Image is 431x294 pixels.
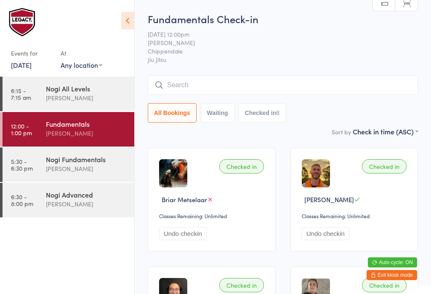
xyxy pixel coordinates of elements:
img: image1688468864.png [302,159,330,187]
input: Search [148,75,418,95]
div: Any location [61,60,102,69]
span: Chippendale [148,47,405,55]
div: [PERSON_NAME] [46,128,127,138]
span: Briar Metselaar [162,195,207,204]
a: [DATE] [11,60,32,69]
button: Waiting [201,103,234,123]
time: 5:30 - 6:30 pm [11,158,33,171]
div: At [61,46,102,60]
div: Classes Remaining: Unlimited [159,212,266,219]
button: Checked in8 [239,103,286,123]
div: Checked in [362,278,407,292]
div: Checked in [219,159,264,174]
div: Checked in [362,159,407,174]
button: Undo checkin [302,227,349,240]
div: [PERSON_NAME] [46,199,127,209]
img: Legacy Brazilian Jiu Jitsu [8,6,38,38]
button: Exit kiosk mode [367,270,417,280]
div: Classes Remaining: Unlimited [302,212,409,219]
div: 8 [276,110,279,116]
img: image1705444000.png [159,159,187,187]
div: Nogi Fundamentals [46,155,127,164]
div: Nogi All Levels [46,84,127,93]
div: Fundamentals [46,119,127,128]
h2: Fundamentals Check-in [148,12,418,26]
div: Nogi Advanced [46,190,127,199]
a: 12:00 -1:00 pmFundamentals[PERSON_NAME] [3,112,134,147]
a: 6:15 -7:15 amNogi All Levels[PERSON_NAME] [3,77,134,111]
time: 12:00 - 1:00 pm [11,123,32,136]
div: Check in time (ASC) [353,127,418,136]
label: Sort by [332,128,351,136]
div: Checked in [219,278,264,292]
span: [PERSON_NAME] [148,38,405,47]
button: Undo checkin [159,227,207,240]
button: Auto-cycle: ON [368,257,417,267]
span: [DATE] 12:00pm [148,30,405,38]
time: 6:30 - 8:00 pm [11,193,33,207]
span: Jiu Jitsu [148,55,418,64]
button: All Bookings [148,103,197,123]
span: [PERSON_NAME] [304,195,354,204]
a: 5:30 -6:30 pmNogi Fundamentals[PERSON_NAME] [3,147,134,182]
div: Events for [11,46,52,60]
div: [PERSON_NAME] [46,93,127,103]
div: [PERSON_NAME] [46,164,127,174]
time: 6:15 - 7:15 am [11,87,31,101]
a: 6:30 -8:00 pmNogi Advanced[PERSON_NAME] [3,183,134,217]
